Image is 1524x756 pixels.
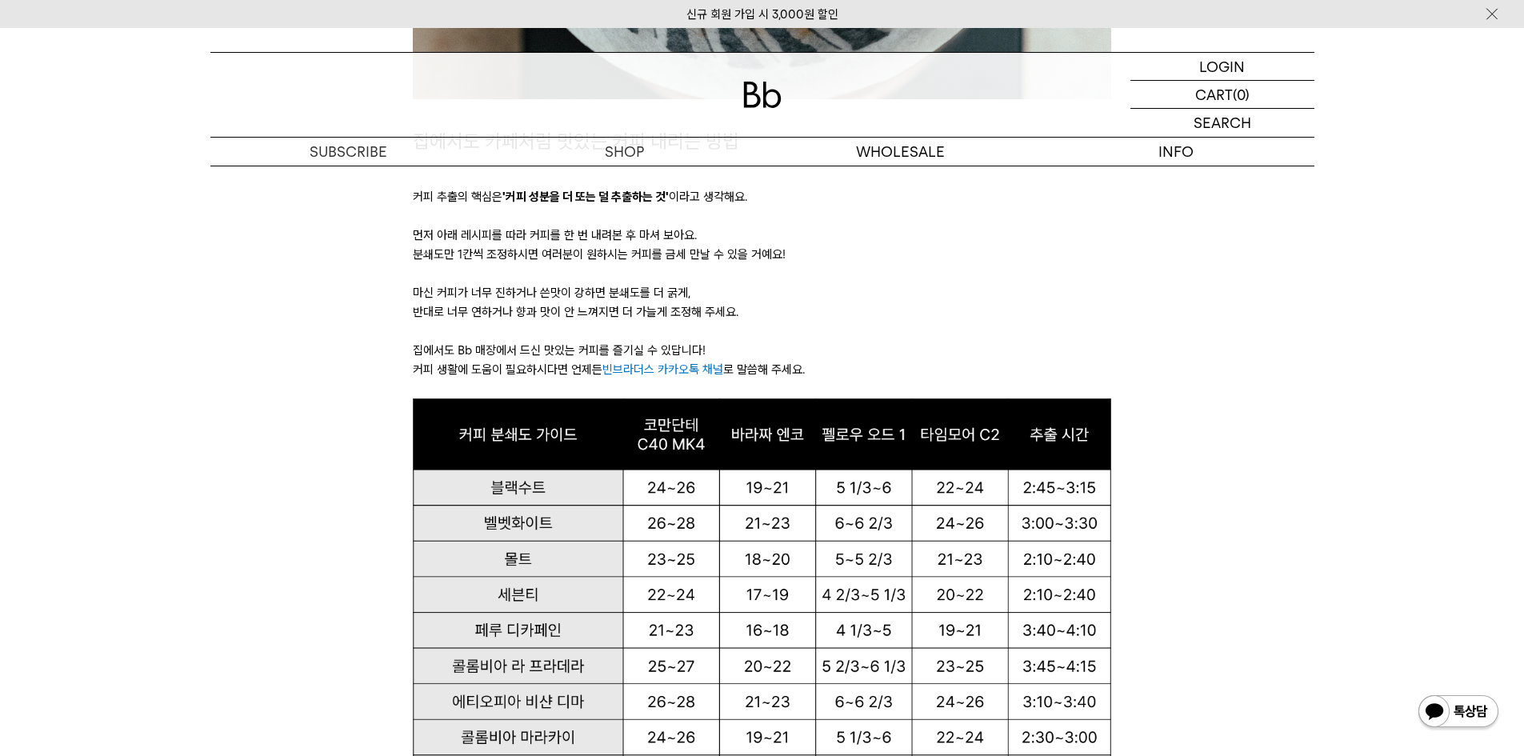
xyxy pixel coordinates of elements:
a: SHOP [486,138,762,166]
p: 커피 추출의 핵심은 이라고 생각해요. [413,187,1111,206]
p: LOGIN [1199,53,1245,80]
p: 마신 커피가 너무 진하거나 쓴맛이 강하면 분쇄도를 더 굵게, [413,283,1111,302]
p: WHOLESALE [762,138,1038,166]
img: 카카오톡 채널 1:1 채팅 버튼 [1417,694,1500,732]
b: '커피 성분을 더 또는 덜 추출하는 것' [502,190,669,204]
a: CART (0) [1130,81,1314,109]
a: SUBSCRIBE [210,138,486,166]
a: 빈브라더스 카카오톡 채널 [602,362,723,377]
p: 반대로 너무 연하거나 향과 맛이 안 느껴지면 더 가늘게 조정해 주세요. [413,302,1111,322]
p: CART [1195,81,1233,108]
p: 먼저 아래 레시피를 따라 커피를 한 번 내려본 후 마셔 보아요. [413,226,1111,245]
p: (0) [1233,81,1250,108]
p: INFO [1038,138,1314,166]
a: LOGIN [1130,53,1314,81]
p: 집에서도 Bb 매장에서 드신 맛있는 커피를 즐기실 수 있답니다! [413,341,1111,360]
p: SEARCH [1194,109,1251,137]
img: 로고 [743,82,782,108]
a: 신규 회원 가입 시 3,000원 할인 [686,7,838,22]
p: 커피 생활에 도움이 필요하시다면 언제든 로 말씀해 주세요. [413,360,1111,379]
p: 분쇄도만 1칸씩 조정하시면 여러분이 원하시는 커피를 금세 만날 수 있을 거예요! [413,245,1111,264]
